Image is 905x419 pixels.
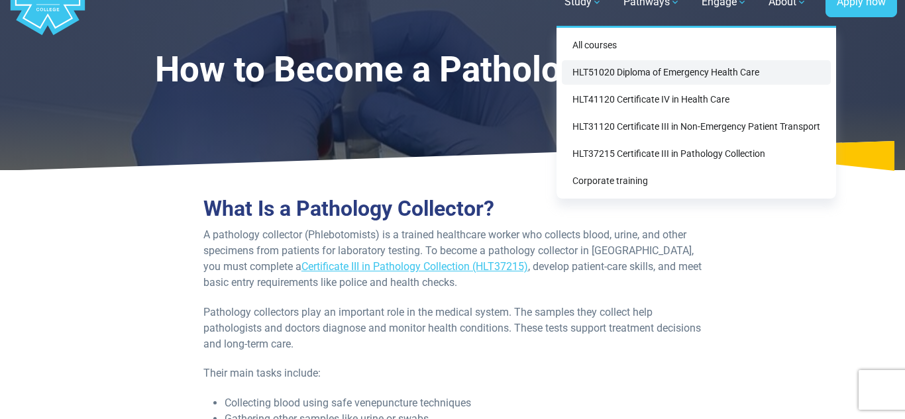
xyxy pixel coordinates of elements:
div: Study [557,26,836,199]
a: Certificate III in Pathology Collection (HLT37215) [301,260,528,273]
p: A pathology collector (Phlebotomists) is a trained healthcare worker who collects blood, urine, a... [203,227,702,291]
a: HLT31120 Certificate III in Non-Emergency Patient Transport [562,115,831,139]
a: HLT37215 Certificate III in Pathology Collection [562,142,831,166]
a: All courses [562,33,831,58]
p: Their main tasks include: [203,365,702,381]
h2: What Is a Pathology Collector? [203,196,702,221]
p: Pathology collectors play an important role in the medical system. The samples they collect help ... [203,304,702,352]
a: Corporate training [562,169,831,193]
h1: How to Become a Pathology Collector [119,49,786,91]
li: Collecting blood using safe venepuncture techniques [225,395,702,411]
a: HLT41120 Certificate IV in Health Care [562,87,831,112]
a: HLT51020 Diploma of Emergency Health Care [562,60,831,85]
